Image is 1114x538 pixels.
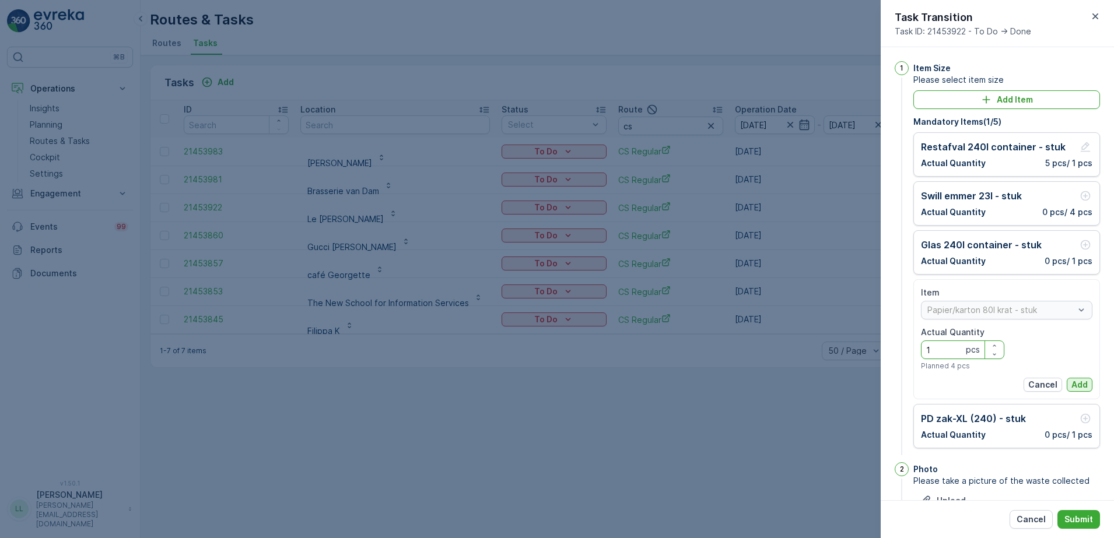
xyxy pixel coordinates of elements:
[895,462,909,476] div: 2
[913,74,1100,86] span: Please select item size
[1064,514,1093,525] p: Submit
[1010,510,1053,529] button: Cancel
[913,90,1100,109] button: Add Item
[921,255,986,267] p: Actual Quantity
[921,361,970,371] span: Planned 4 pcs
[921,140,1066,154] p: Restafval 240l container - stuk
[913,116,1100,128] p: Mandatory Items ( 1 / 5 )
[1024,378,1062,392] button: Cancel
[895,26,1031,37] span: Task ID: 21453922 - To Do -> Done
[921,206,986,218] p: Actual Quantity
[1067,378,1092,392] button: Add
[913,463,938,475] p: Photo
[921,157,986,169] p: Actual Quantity
[966,344,980,356] p: pcs
[997,94,1033,106] p: Add Item
[1057,510,1100,529] button: Submit
[1017,514,1046,525] p: Cancel
[895,61,909,75] div: 1
[895,9,1031,26] p: Task Transition
[921,189,1022,203] p: Swill emmer 23l - stuk
[1045,157,1092,169] p: 5 pcs / 1 pcs
[921,412,1026,426] p: PD zak-XL (240) - stuk
[921,238,1042,252] p: Glas 240l container - stuk
[1028,379,1057,391] p: Cancel
[921,287,940,297] label: Item
[913,62,951,74] p: Item Size
[1045,429,1092,441] p: 0 pcs / 1 pcs
[921,327,985,337] label: Actual Quantity
[913,491,973,510] button: Upload File
[1042,206,1092,218] p: 0 pcs / 4 pcs
[937,495,966,507] p: Upload
[1071,379,1088,391] p: Add
[1045,255,1092,267] p: 0 pcs / 1 pcs
[913,475,1100,487] span: Please take a picture of the waste collected
[921,429,986,441] p: Actual Quantity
